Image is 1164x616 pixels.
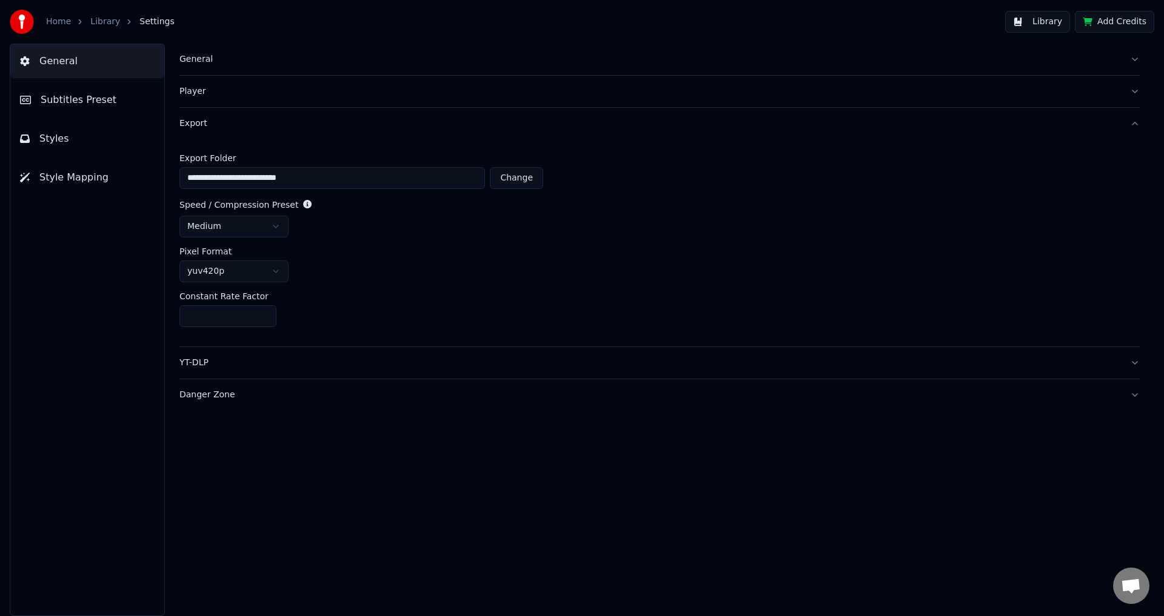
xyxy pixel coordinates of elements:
[179,76,1140,107] button: Player
[39,54,78,68] span: General
[41,93,116,107] span: Subtitles Preset
[179,118,1120,130] div: Export
[179,347,1140,379] button: YT-DLP
[1005,11,1070,33] button: Library
[179,108,1140,139] button: Export
[1113,568,1149,604] div: Open chat
[39,170,109,185] span: Style Mapping
[139,16,174,28] span: Settings
[179,44,1140,75] button: General
[10,161,164,194] button: Style Mapping
[10,83,164,117] button: Subtitles Preset
[179,379,1140,411] button: Danger Zone
[10,10,34,34] img: youka
[179,154,543,162] label: Export Folder
[179,389,1120,401] div: Danger Zone
[179,247,232,256] label: Pixel Format
[46,16,175,28] nav: breadcrumb
[39,131,69,146] span: Styles
[179,139,1140,346] div: Export
[90,16,120,28] a: Library
[179,292,269,300] label: Constant Rate Factor
[179,200,298,209] label: Speed / Compression Preset
[1075,11,1154,33] button: Add Credits
[179,53,1120,65] div: General
[10,44,164,78] button: General
[179,357,1120,369] div: YT-DLP
[490,167,543,189] button: Change
[179,85,1120,98] div: Player
[46,16,71,28] a: Home
[10,122,164,156] button: Styles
